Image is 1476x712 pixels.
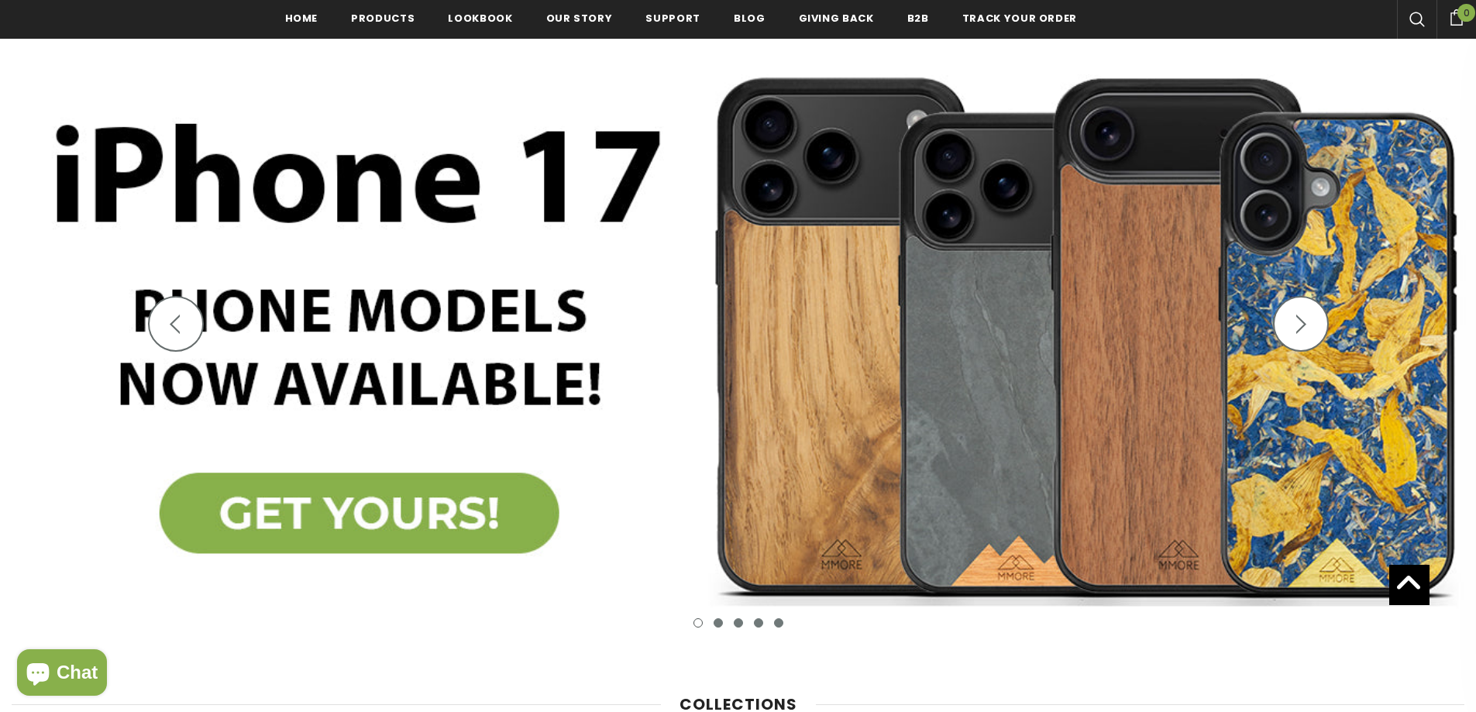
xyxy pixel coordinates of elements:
[693,618,703,628] button: 1
[448,11,512,26] span: Lookbook
[907,11,929,26] span: B2B
[734,618,743,628] button: 3
[754,618,763,628] button: 4
[1457,4,1475,22] span: 0
[351,11,415,26] span: Products
[799,11,874,26] span: Giving back
[1436,7,1476,26] a: 0
[714,618,723,628] button: 2
[962,11,1077,26] span: Track your order
[546,11,613,26] span: Our Story
[734,11,766,26] span: Blog
[774,618,783,628] button: 5
[12,649,112,700] inbox-online-store-chat: Shopify online store chat
[285,11,318,26] span: Home
[645,11,700,26] span: support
